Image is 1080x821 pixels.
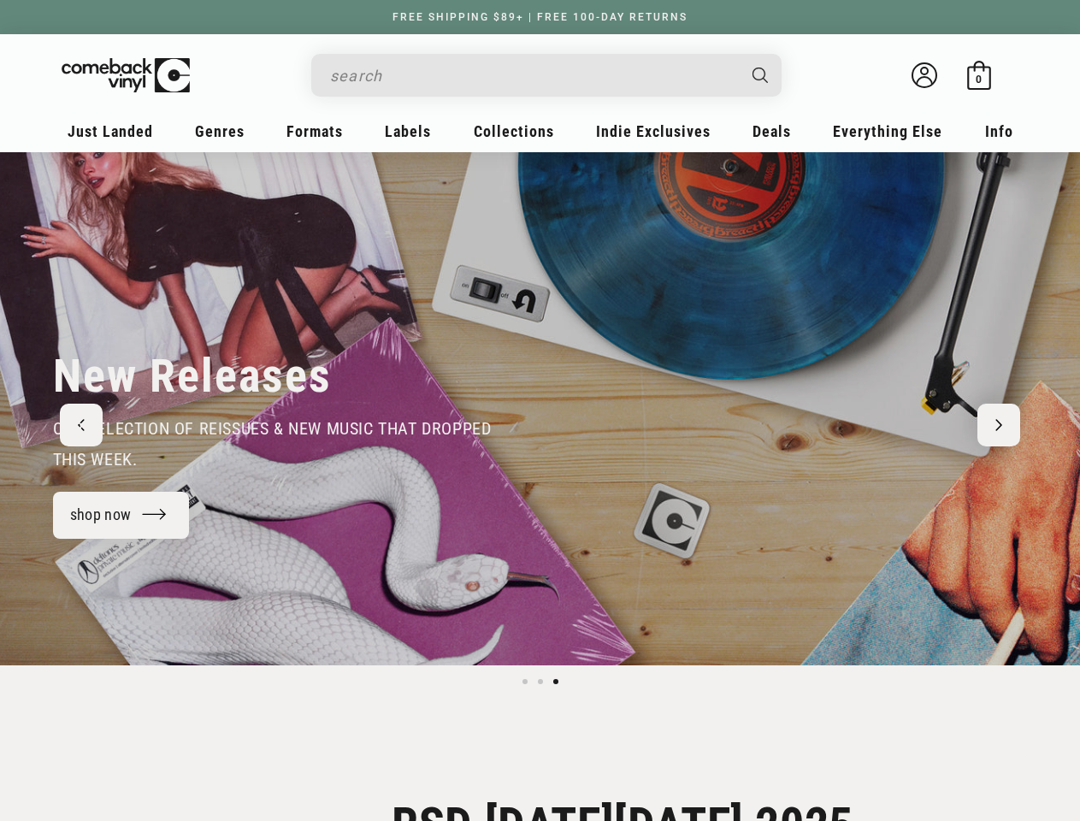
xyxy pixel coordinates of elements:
[385,122,431,140] span: Labels
[976,73,982,86] span: 0
[53,418,492,470] span: our selection of reissues & new music that dropped this week.
[53,492,190,539] a: shop now
[286,122,343,140] span: Formats
[833,122,942,140] span: Everything Else
[311,54,782,97] div: Search
[375,11,705,23] a: FREE SHIPPING $89+ | FREE 100-DAY RETURNS
[53,348,332,405] h2: New Releases
[985,122,1013,140] span: Info
[330,58,735,93] input: search
[533,674,548,689] button: Load slide 2 of 3
[548,674,564,689] button: Load slide 3 of 3
[752,122,791,140] span: Deals
[737,54,783,97] button: Search
[596,122,711,140] span: Indie Exclusives
[517,674,533,689] button: Load slide 1 of 3
[68,122,153,140] span: Just Landed
[474,122,554,140] span: Collections
[195,122,245,140] span: Genres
